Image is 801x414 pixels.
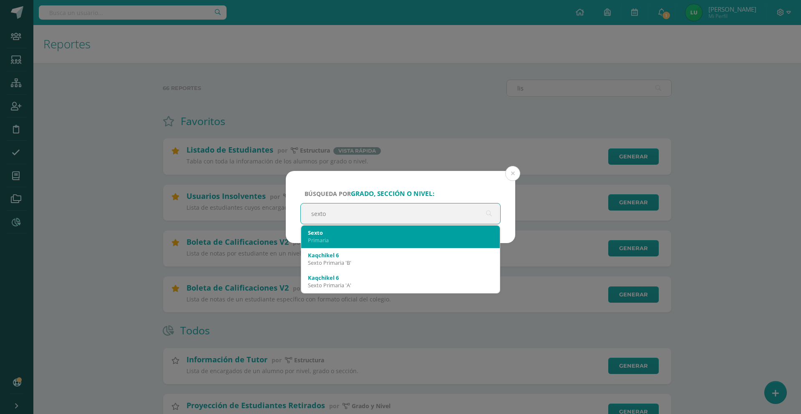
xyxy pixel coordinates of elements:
[505,166,520,181] button: Close (Esc)
[308,251,493,259] div: Kaqchikel 6
[305,190,434,198] span: Búsqueda por
[308,259,493,266] div: Sexto Primaria 'B'
[301,203,500,224] input: ej. Primero primaria, etc.
[308,281,493,289] div: Sexto Primaria 'A'
[308,229,493,236] div: Sexto
[308,274,493,281] div: Kaqchikel 6
[308,236,493,244] div: Primaria
[351,189,434,198] strong: grado, sección o nivel:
